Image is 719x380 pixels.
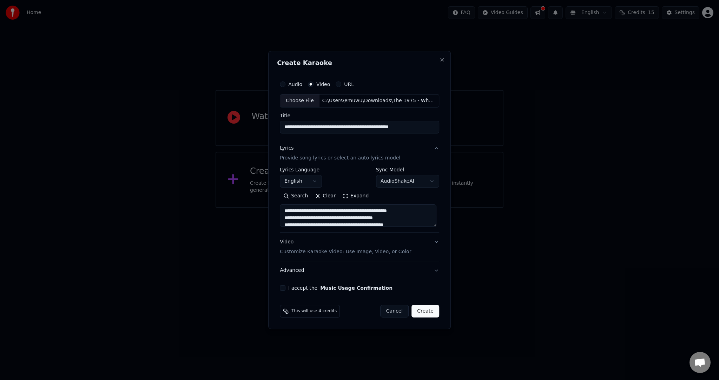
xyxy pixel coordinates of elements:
[280,94,319,107] div: Choose File
[280,167,439,232] div: LyricsProvide song lyrics or select an auto lyrics model
[380,305,409,317] button: Cancel
[280,190,311,202] button: Search
[280,155,400,162] p: Provide song lyrics or select an auto lyrics model
[280,233,439,261] button: VideoCustomize Karaoke Video: Use Image, Video, or Color
[280,238,411,255] div: Video
[280,167,322,172] label: Lyrics Language
[319,97,439,104] div: C:\Users\emuwu\Downloads\The 1975 - When We Are Together - The1975VEVO (1080p, h264).mp4
[376,167,439,172] label: Sync Model
[280,248,411,255] p: Customize Karaoke Video: Use Image, Video, or Color
[277,60,442,66] h2: Create Karaoke
[311,190,339,202] button: Clear
[288,286,393,290] label: I accept the
[411,305,439,317] button: Create
[339,190,372,202] button: Expand
[344,82,354,87] label: URL
[280,261,439,280] button: Advanced
[280,139,439,167] button: LyricsProvide song lyrics or select an auto lyrics model
[280,145,293,152] div: Lyrics
[288,82,302,87] label: Audio
[316,82,330,87] label: Video
[320,286,393,290] button: I accept the
[280,113,439,118] label: Title
[291,308,337,314] span: This will use 4 credits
